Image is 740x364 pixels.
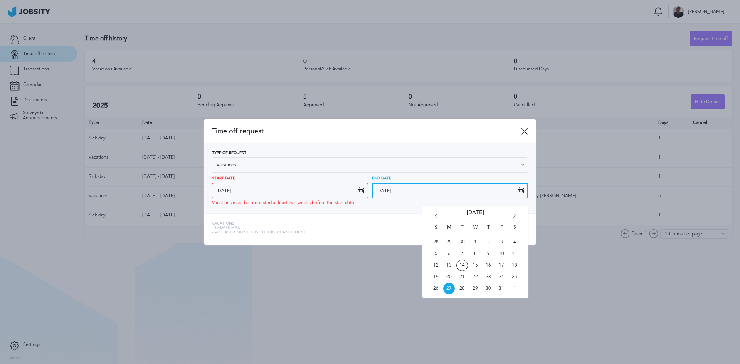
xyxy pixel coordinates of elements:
[469,248,481,260] span: Wed Oct 08 2025
[456,237,468,248] span: Tue Sep 30 2025
[509,248,520,260] span: Sat Oct 11 2025
[469,283,481,294] span: Wed Oct 29 2025
[509,271,520,283] span: Sat Oct 25 2025
[483,237,494,248] span: Thu Oct 02 2025
[212,230,306,235] span: - At least 6 months with jobsity and client
[443,237,455,248] span: Mon Sep 29 2025
[483,248,494,260] span: Thu Oct 09 2025
[483,271,494,283] span: Thu Oct 23 2025
[496,271,507,283] span: Fri Oct 24 2025
[430,260,442,271] span: Sun Oct 12 2025
[443,248,455,260] span: Mon Oct 06 2025
[443,271,455,283] span: Mon Oct 20 2025
[212,221,306,226] span: Vacations:
[456,271,468,283] span: Tue Oct 21 2025
[430,237,442,248] span: Sun Sep 28 2025
[430,225,442,237] span: S
[372,176,391,181] span: End Date
[467,210,484,225] span: [DATE]
[469,271,481,283] span: Wed Oct 22 2025
[496,225,507,237] span: F
[430,283,442,294] span: Sun Oct 26 2025
[443,225,455,237] span: M
[469,225,481,237] span: W
[483,260,494,271] span: Thu Oct 16 2025
[430,248,442,260] span: Sun Oct 05 2025
[509,260,520,271] span: Sat Oct 18 2025
[212,127,521,135] span: Time off request
[496,260,507,271] span: Fri Oct 17 2025
[456,225,468,237] span: T
[496,248,507,260] span: Fri Oct 10 2025
[430,271,442,283] span: Sun Oct 19 2025
[511,214,518,221] i: Go forward 1 month
[509,283,520,294] span: Sat Nov 01 2025
[212,200,355,206] span: Vacations must be requested at least two weeks before the start date.
[483,225,494,237] span: T
[496,283,507,294] span: Fri Oct 31 2025
[496,237,507,248] span: Fri Oct 03 2025
[212,151,246,156] span: Type of Request
[443,283,455,294] span: Mon Oct 27 2025
[432,214,439,221] i: Go back 1 month
[469,260,481,271] span: Wed Oct 15 2025
[509,225,520,237] span: S
[456,248,468,260] span: Tue Oct 07 2025
[469,237,481,248] span: Wed Oct 01 2025
[509,237,520,248] span: Sat Oct 04 2025
[456,260,468,271] span: Tue Oct 14 2025
[483,283,494,294] span: Thu Oct 30 2025
[456,283,468,294] span: Tue Oct 28 2025
[443,260,455,271] span: Mon Oct 13 2025
[212,176,235,181] span: Start Date
[212,226,306,230] span: - 15 days max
